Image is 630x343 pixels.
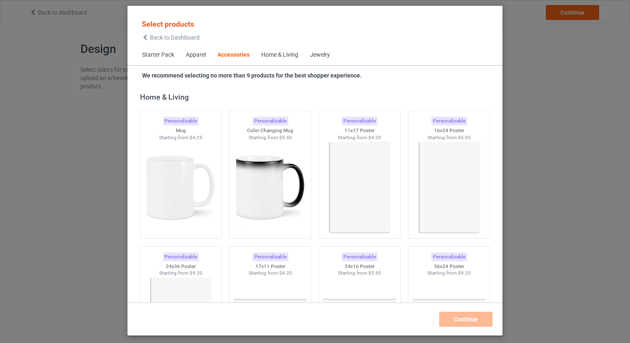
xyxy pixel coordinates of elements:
[408,127,490,134] div: 16x24 Poster
[319,134,400,141] div: Starting from
[190,135,202,140] span: $4.25
[408,263,490,270] div: 36x24 Poster
[342,253,377,261] div: Personalizable
[458,135,471,140] span: $5.95
[140,263,222,270] div: 24x36 Poster
[217,51,250,59] div: Accessories
[252,117,288,125] div: Personalizable
[163,117,199,125] div: Personalizable
[140,134,222,141] div: Starting from
[230,263,311,270] div: 17x11 Poster
[431,117,467,125] div: Personalizable
[408,270,490,277] div: Starting from
[368,135,381,140] span: $4.20
[319,263,400,270] div: 24x16 Poster
[142,20,194,28] span: Select products
[230,134,311,141] div: Starting from
[431,253,467,261] div: Personalizable
[368,270,381,276] span: $5.95
[140,92,494,102] div: Home & Living
[310,51,330,59] div: Jewelry
[233,141,307,234] img: regular.jpg
[279,135,292,140] span: $5.50
[342,117,377,125] div: Personalizable
[150,34,200,41] span: Back to Dashboard
[186,51,206,59] div: Apparel
[322,141,397,234] img: regular.jpg
[279,270,292,276] span: $4.20
[136,45,180,65] span: Starter Pack
[142,72,362,79] strong: We recommend selecting no more than 9 products for the best shopper experience.
[458,270,471,276] span: $9.20
[319,270,400,277] div: Starting from
[190,270,202,276] span: $9.20
[140,127,222,134] div: Mug
[412,141,486,234] img: regular.jpg
[230,127,311,134] div: Color Changing Mug
[261,51,298,59] div: Home & Living
[408,134,490,141] div: Starting from
[230,270,311,277] div: Starting from
[140,270,222,277] div: Starting from
[252,253,288,261] div: Personalizable
[144,141,218,234] img: regular.jpg
[163,253,199,261] div: Personalizable
[319,127,400,134] div: 11x17 Poster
